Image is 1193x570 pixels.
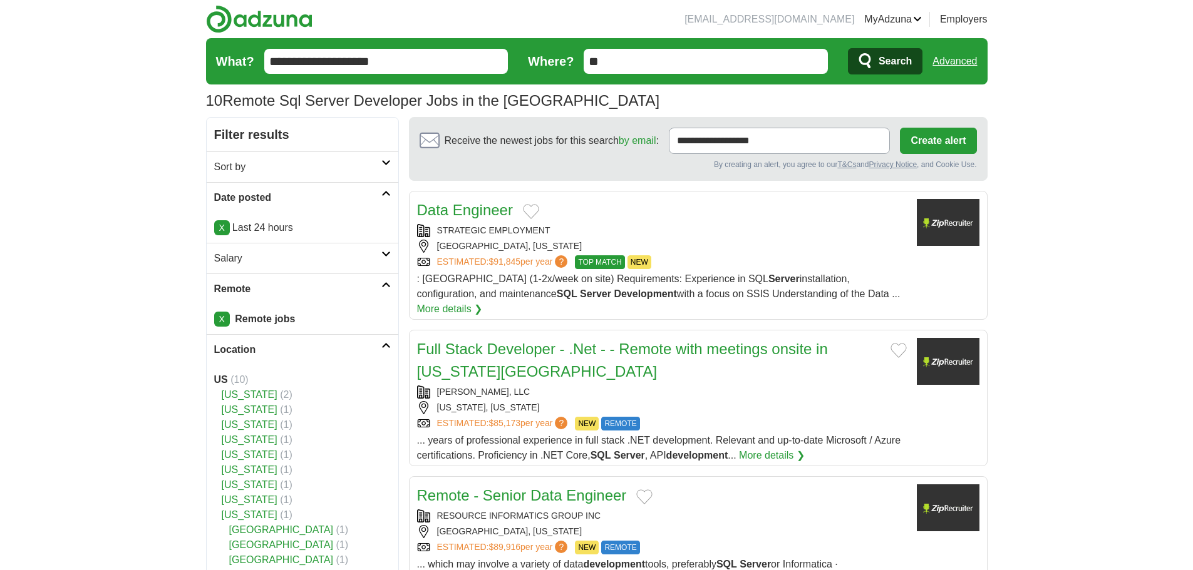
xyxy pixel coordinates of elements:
a: by email [619,135,656,146]
a: ESTIMATED:$85,173per year? [437,417,571,430]
a: Employers [940,12,988,27]
a: Remote - Senior Data Engineer [417,487,627,504]
span: ... years of professional experience in full stack .NET development. Relevant and up-to-date Micr... [417,435,901,461]
strong: SQL [557,288,577,299]
span: REMOTE [601,417,639,430]
span: REMOTE [601,541,639,554]
span: $85,173 [488,418,520,428]
span: NEW [575,417,599,430]
div: STRATEGIC EMPLOYMENT [417,224,907,237]
span: (2) [280,389,292,400]
a: X [214,312,230,327]
strong: Server [768,273,800,284]
button: Search [848,48,922,74]
img: Adzuna logo [206,5,312,33]
span: Receive the newest jobs for this search : [445,133,659,148]
a: [US_STATE] [222,509,277,520]
a: Salary [207,243,398,273]
a: Advanced [932,49,977,74]
span: ? [555,541,567,553]
a: [US_STATE] [222,494,277,505]
span: $89,916 [488,542,520,552]
h2: Date posted [214,190,381,205]
a: [US_STATE] [222,389,277,400]
div: [GEOGRAPHIC_DATA], [US_STATE] [417,240,907,253]
img: Company logo [917,338,979,385]
a: [GEOGRAPHIC_DATA] [229,554,334,565]
a: [US_STATE] [222,404,277,415]
strong: SQL [716,559,737,569]
h2: Sort by [214,160,381,175]
a: Privacy Notice [869,160,917,169]
a: Remote [207,273,398,304]
span: (1) [280,404,292,415]
a: X [214,220,230,235]
span: (1) [336,539,349,550]
img: Company logo [917,199,979,246]
span: $91,845 [488,257,520,267]
h2: Location [214,342,381,357]
button: Create alert [900,128,976,154]
span: (1) [336,524,349,535]
strong: Remote jobs [235,313,295,324]
a: More details ❯ [739,448,805,463]
a: Date posted [207,182,398,213]
span: (1) [336,554,349,565]
h1: Remote Sql Server Developer Jobs in the [GEOGRAPHIC_DATA] [206,92,660,109]
span: 10 [206,89,223,112]
a: Sort by [207,151,398,182]
div: [GEOGRAPHIC_DATA], [US_STATE] [417,525,907,538]
span: ? [555,255,567,268]
span: NEW [627,255,651,269]
li: [EMAIL_ADDRESS][DOMAIN_NAME] [684,12,854,27]
a: ESTIMATED:$89,916per year? [437,541,571,554]
span: (1) [280,509,292,520]
button: Add to favorite jobs [523,204,539,219]
span: (1) [280,479,292,490]
h2: Remote [214,282,381,297]
a: More details ❯ [417,302,483,317]
a: Full Stack Developer - .Net - - Remote with meetings onsite in [US_STATE][GEOGRAPHIC_DATA] [417,340,828,380]
span: ? [555,417,567,429]
div: [PERSON_NAME], LLC [417,385,907,399]
div: RESOURCE INFORMATICS GROUP INC [417,509,907,522]
button: Add to favorite jobs [891,343,907,358]
span: NEW [575,541,599,554]
a: [US_STATE] [222,419,277,430]
h2: Salary [214,251,381,266]
img: Company logo [917,484,979,531]
strong: SQL [591,450,611,461]
span: (1) [280,434,292,445]
a: [GEOGRAPHIC_DATA] [229,539,334,550]
strong: Server [614,450,645,461]
a: [US_STATE] [222,479,277,490]
strong: US [214,374,228,385]
a: MyAdzuna [864,12,922,27]
span: Search [879,49,912,74]
strong: development [583,559,645,569]
a: [GEOGRAPHIC_DATA] [229,524,334,535]
label: What? [216,52,254,71]
span: (1) [280,449,292,460]
label: Where? [528,52,574,71]
a: Data Engineer [417,201,513,218]
strong: Development [614,288,676,299]
span: (1) [280,494,292,505]
strong: development [666,450,728,461]
a: ESTIMATED:$91,845per year? [437,255,571,269]
div: By creating an alert, you agree to our and , and Cookie Use. [420,159,977,170]
button: Add to favorite jobs [636,489,653,504]
a: [US_STATE] [222,434,277,445]
p: Last 24 hours [214,220,391,235]
div: [US_STATE], [US_STATE] [417,401,907,414]
span: : [GEOGRAPHIC_DATA] (1-2x/week on site) Requirements: Experience in SQL installation, configurati... [417,273,901,299]
strong: Server [740,559,771,569]
h2: Filter results [207,118,398,151]
a: [US_STATE] [222,464,277,475]
span: (10) [230,374,248,385]
span: TOP MATCH [575,255,624,269]
span: (1) [280,464,292,475]
strong: Server [580,288,611,299]
a: Location [207,334,398,365]
a: [US_STATE] [222,449,277,460]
